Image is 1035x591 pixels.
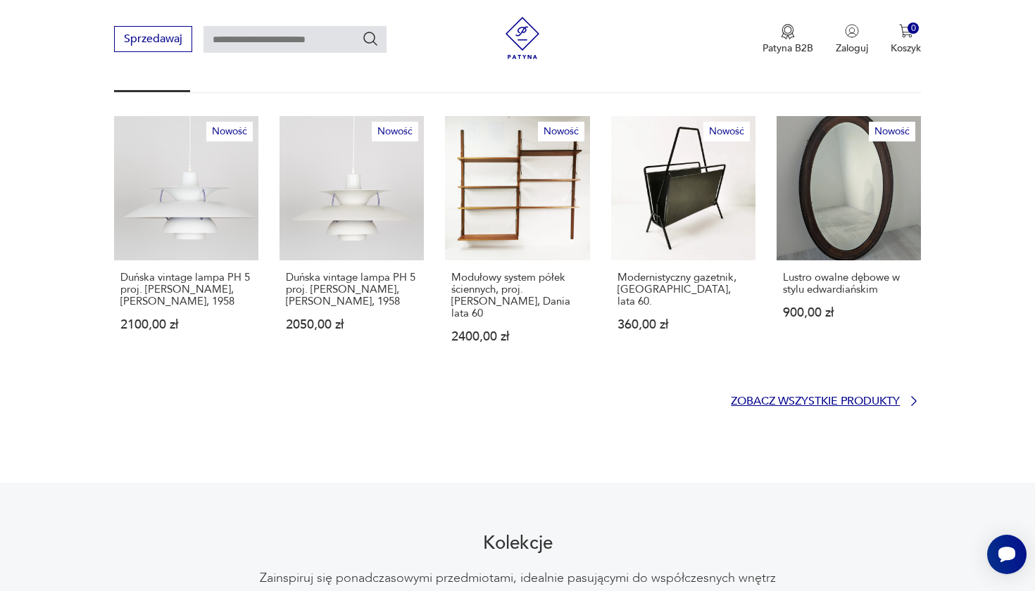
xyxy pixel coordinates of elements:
a: NowośćModernistyczny gazetnik, Niemcy, lata 60.Modernistyczny gazetnik, [GEOGRAPHIC_DATA], lata 6... [611,116,755,370]
p: 2100,00 zł [120,319,252,331]
button: Szukaj [362,30,379,47]
img: Ikona koszyka [899,24,913,38]
button: Patyna B2B [763,24,813,55]
p: Modernistyczny gazetnik, [GEOGRAPHIC_DATA], lata 60. [617,272,749,307]
img: Patyna - sklep z meblami i dekoracjami vintage [501,17,544,59]
p: 360,00 zł [617,319,749,331]
img: Ikona medalu [781,24,795,39]
iframe: Smartsupp widget button [987,535,1027,574]
p: Zainspiruj się ponadczasowymi przedmiotami, idealnie pasującymi do współczesnych wnętrz [260,570,776,587]
p: Duńska vintage lampa PH 5 proj. [PERSON_NAME], [PERSON_NAME], 1958 [286,272,418,307]
p: Koszyk [891,42,921,55]
p: Duńska vintage lampa PH 5 proj. [PERSON_NAME], [PERSON_NAME], 1958 [120,272,252,307]
button: Zaloguj [836,24,868,55]
p: 2050,00 zł [286,319,418,331]
a: Zobacz wszystkie produkty [731,394,921,408]
h2: Kolekcje [483,535,553,552]
button: 0Koszyk [891,24,921,55]
p: 900,00 zł [783,307,915,319]
p: Modułowy system półek ściennych, proj. [PERSON_NAME], Dania lata 60 [451,272,583,319]
a: Sprzedawaj [114,35,192,45]
p: Zobacz wszystkie produkty [731,397,900,406]
div: 0 [908,23,920,34]
a: NowośćModułowy system półek ściennych, proj. Poul Cadovius, Dania lata 60Modułowy system półek śc... [445,116,589,370]
p: Patyna B2B [763,42,813,55]
p: 2400,00 zł [451,331,583,343]
a: NowośćDuńska vintage lampa PH 5 proj. Poul Henningsen, Louis Poulsen, 1958Duńska vintage lampa PH... [280,116,424,370]
a: Ikona medaluPatyna B2B [763,24,813,55]
a: NowośćDuńska vintage lampa PH 5 proj. Poul Henningsen, Louis Poulsen, 1958Duńska vintage lampa PH... [114,116,258,370]
a: NowośćLustro owalne dębowe w stylu edwardiańskimLustro owalne dębowe w stylu edwardiańskim900,00 zł [777,116,921,370]
button: Sprzedawaj [114,26,192,52]
img: Ikonka użytkownika [845,24,859,38]
p: Zaloguj [836,42,868,55]
p: Lustro owalne dębowe w stylu edwardiańskim [783,272,915,295]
